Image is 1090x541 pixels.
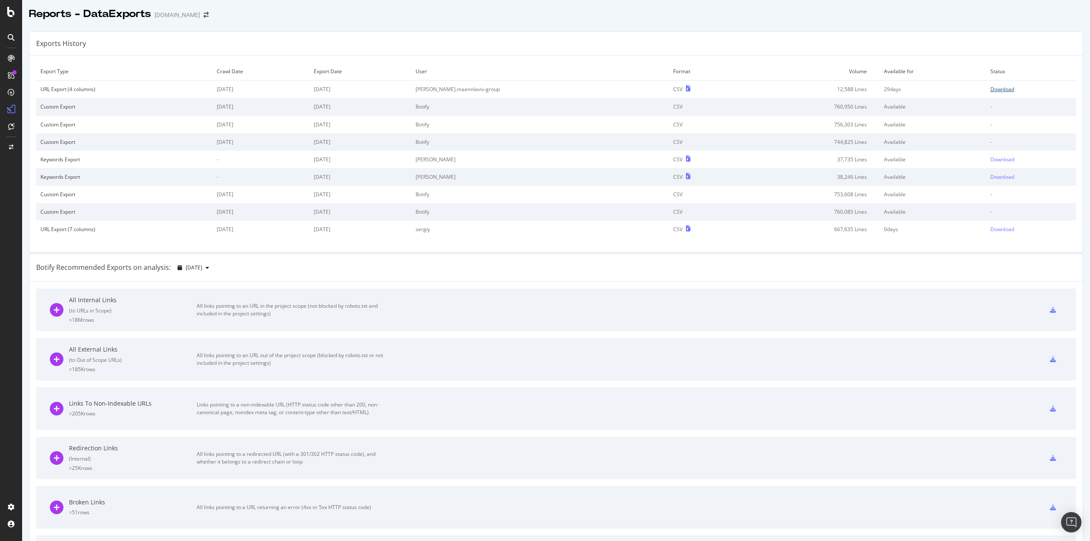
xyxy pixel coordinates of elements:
div: Download [990,86,1014,93]
td: CSV [669,186,741,203]
td: Botify [411,98,669,115]
td: Botify [411,203,669,220]
td: - [986,116,1076,133]
div: Custom Export [40,191,208,198]
div: All links pointing to an URL out of the project scope (blocked by robots.txt or not included in t... [197,352,388,367]
div: = 205K rows [69,410,197,417]
td: Status [986,63,1076,80]
div: Keywords Export [40,156,208,163]
td: 38,246 Lines [741,168,880,186]
div: All links pointing to a URL returning an error (4xx or 5xx HTTP status code) [197,504,388,511]
div: Reports - DataExports [29,7,151,21]
td: Botify [411,133,669,151]
div: Exports History [36,39,86,49]
td: - [986,203,1076,220]
div: URL Export (7 columns) [40,226,208,233]
div: [DOMAIN_NAME] [155,11,200,19]
div: ( Internal ) [69,455,197,462]
a: Download [990,173,1072,180]
td: [DATE] [310,133,411,151]
div: Download [990,173,1014,180]
td: [DATE] [310,168,411,186]
td: Botify [411,116,669,133]
div: All links pointing to an URL in the project scope (not blocked by robots.txt and included in the ... [197,302,388,318]
div: = 25K rows [69,464,197,472]
td: 29 days [880,80,986,98]
div: CSV [673,226,683,233]
div: Links pointing to a non-indexable URL (HTTP status code other than 200, non-canonical page, noind... [197,401,388,416]
td: 744,825 Lines [741,133,880,151]
div: csv-export [1050,307,1056,313]
div: ( to URLs in Scope ) [69,307,197,314]
div: All External Links [69,345,197,354]
td: 760,950 Lines [741,98,880,115]
td: [DATE] [212,116,310,133]
div: csv-export [1050,406,1056,412]
td: [DATE] [310,186,411,203]
td: [DATE] [212,133,310,151]
td: Export Date [310,63,411,80]
div: Redirection Links [69,444,197,452]
td: [DATE] [310,151,411,168]
td: [DATE] [310,116,411,133]
div: Keywords Export [40,173,208,180]
div: Botify Recommended Exports on analysis: [36,263,171,272]
div: Custom Export [40,103,208,110]
button: [DATE] [174,261,212,275]
div: arrow-right-arrow-left [204,12,209,18]
td: [PERSON_NAME].maennlaviv-group [411,80,669,98]
div: Available [884,208,982,215]
div: = 18M rows [69,316,197,323]
div: Open Intercom Messenger [1061,512,1081,532]
td: CSV [669,116,741,133]
td: 0 days [880,220,986,238]
div: CSV [673,173,683,180]
div: Available [884,138,982,146]
td: 37,735 Lines [741,151,880,168]
td: - [986,98,1076,115]
td: Volume [741,63,880,80]
div: CSV [673,156,683,163]
td: 760,085 Lines [741,203,880,220]
div: csv-export [1050,504,1056,510]
div: Download [990,226,1014,233]
td: [DATE] [212,186,310,203]
td: [DATE] [212,220,310,238]
div: csv-export [1050,356,1056,362]
div: Available [884,103,982,110]
div: = 185K rows [69,366,197,373]
div: Available [884,156,982,163]
div: Download [990,156,1014,163]
div: All Internal Links [69,296,197,304]
td: Crawl Date [212,63,310,80]
td: [DATE] [212,98,310,115]
a: Download [990,226,1072,233]
td: Botify [411,186,669,203]
div: Custom Export [40,138,208,146]
td: 753,608 Lines [741,186,880,203]
td: - [986,133,1076,151]
div: = 51 rows [69,509,197,516]
td: CSV [669,133,741,151]
div: URL Export (4 columns) [40,86,208,93]
td: 667,635 Lines [741,220,880,238]
div: All links pointing to a redirected URL (with a 301/302 HTTP status code), and whether it belongs ... [197,450,388,466]
td: CSV [669,203,741,220]
a: Download [990,156,1072,163]
td: Available for [880,63,986,80]
div: ( to Out of Scope URLs ) [69,356,197,364]
td: User [411,63,669,80]
div: Available [884,191,982,198]
td: - [212,168,310,186]
td: [PERSON_NAME] [411,151,669,168]
td: sergiy [411,220,669,238]
div: Available [884,121,982,128]
td: [PERSON_NAME] [411,168,669,186]
span: 2025 Sep. 12th [186,264,202,271]
td: [DATE] [310,203,411,220]
td: [DATE] [310,98,411,115]
div: Custom Export [40,121,208,128]
td: [DATE] [310,80,411,98]
td: - [212,151,310,168]
td: 12,588 Lines [741,80,880,98]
